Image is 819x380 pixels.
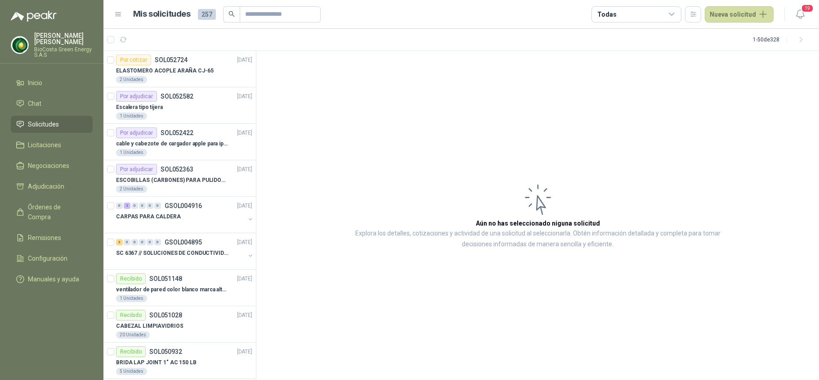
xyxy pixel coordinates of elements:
[34,32,93,45] p: [PERSON_NAME] [PERSON_NAME]
[705,6,774,23] button: Nueva solicitud
[103,306,256,343] a: RecibidoSOL051028[DATE] CABEZAL LIMPIAVIDRIOS20 Unidades
[124,203,130,209] div: 2
[116,91,157,102] div: Por adjudicar
[103,51,256,87] a: Por cotizarSOL052724[DATE] ELASTOMERO ACOPLE ARAÑA CJ-652 Unidades
[155,57,188,63] p: SOL052724
[28,140,61,150] span: Licitaciones
[198,9,216,20] span: 257
[28,78,42,88] span: Inicio
[116,331,150,339] div: 20 Unidades
[11,157,93,174] a: Negociaciones
[237,348,252,356] p: [DATE]
[116,200,254,229] a: 0 2 0 0 0 0 GSOL004916[DATE] CARPAS PARA CALDERA
[161,93,193,100] p: SOL052582
[124,239,130,245] div: 0
[116,140,228,148] p: cable y cabezote de cargador apple para iphone
[103,343,256,379] a: RecibidoSOL050932[DATE] BRIDA LAP JOINT 1" AC 150 LB5 Unidades
[103,160,256,197] a: Por adjudicarSOL052363[DATE] ESCOBILLAS (CARBONES) PARA PULIDORA DEWALT2 Unidades
[116,164,157,175] div: Por adjudicar
[11,178,93,195] a: Adjudicación
[161,130,193,136] p: SOL052422
[116,113,147,120] div: 1 Unidades
[116,76,147,83] div: 2 Unidades
[346,228,729,250] p: Explora los detalles, cotizaciones y actividad de una solicitud al seleccionarla. Obtén informaci...
[139,203,146,209] div: 0
[147,239,153,245] div: 0
[116,185,147,193] div: 2 Unidades
[237,56,252,64] p: [DATE]
[103,87,256,124] a: Por adjudicarSOL052582[DATE] Escalera tipo tijera1 Unidades
[228,11,235,17] span: search
[116,249,228,258] p: SC 6367 // SOLUCIONES DE CONDUCTIVIDAD
[103,270,256,306] a: RecibidoSOL051148[DATE] ventilador de pared color blanco marca alteza1 Unidades
[792,6,808,23] button: 19
[116,310,146,321] div: Recibido
[28,119,59,129] span: Solicitudes
[161,166,193,172] p: SOL052363
[116,213,181,221] p: CARPAS PARA CALDERA
[116,103,163,112] p: Escalera tipo tijera
[103,124,256,160] a: Por adjudicarSOL052422[DATE] cable y cabezote de cargador apple para iphone1 Unidades
[116,358,197,367] p: BRIDA LAP JOINT 1" AC 150 LB
[11,11,57,22] img: Logo peakr
[116,285,228,294] p: ventilador de pared color blanco marca alteza
[28,233,61,243] span: Remisiones
[28,253,67,263] span: Configuración
[11,199,93,226] a: Órdenes de Compra
[116,322,183,330] p: CABEZAL LIMPIAVIDRIOS
[116,346,146,357] div: Recibido
[28,161,69,171] span: Negociaciones
[131,239,138,245] div: 0
[165,203,202,209] p: GSOL004916
[116,295,147,302] div: 1 Unidades
[116,203,123,209] div: 0
[149,348,182,355] p: SOL050932
[11,74,93,91] a: Inicio
[11,250,93,267] a: Configuración
[237,165,252,174] p: [DATE]
[597,9,616,19] div: Todas
[11,229,93,246] a: Remisiones
[34,47,93,58] p: BioCosta Green Energy S.A.S
[116,237,254,266] a: 3 0 0 0 0 0 GSOL004895[DATE] SC 6367 // SOLUCIONES DE CONDUCTIVIDAD
[237,238,252,247] p: [DATE]
[11,116,93,133] a: Solicitudes
[801,4,814,13] span: 19
[131,203,138,209] div: 0
[28,202,84,222] span: Órdenes de Compra
[147,203,153,209] div: 0
[116,239,123,245] div: 3
[237,129,252,137] p: [DATE]
[149,276,182,282] p: SOL051148
[116,368,147,375] div: 5 Unidades
[237,275,252,283] p: [DATE]
[237,311,252,320] p: [DATE]
[154,203,161,209] div: 0
[476,218,600,228] h3: Aún no has seleccionado niguna solicitud
[28,274,79,284] span: Manuales y ayuda
[11,36,28,54] img: Company Logo
[116,54,151,65] div: Por cotizar
[133,8,191,21] h1: Mis solicitudes
[28,99,41,109] span: Chat
[11,95,93,112] a: Chat
[116,127,157,138] div: Por adjudicar
[753,32,808,47] div: 1 - 50 de 328
[139,239,146,245] div: 0
[154,239,161,245] div: 0
[237,92,252,101] p: [DATE]
[11,136,93,154] a: Licitaciones
[28,181,64,191] span: Adjudicación
[116,67,214,75] p: ELASTOMERO ACOPLE ARAÑA CJ-65
[165,239,202,245] p: GSOL004895
[11,271,93,288] a: Manuales y ayuda
[237,202,252,210] p: [DATE]
[116,273,146,284] div: Recibido
[149,312,182,318] p: SOL051028
[116,149,147,156] div: 1 Unidades
[116,176,228,185] p: ESCOBILLAS (CARBONES) PARA PULIDORA DEWALT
